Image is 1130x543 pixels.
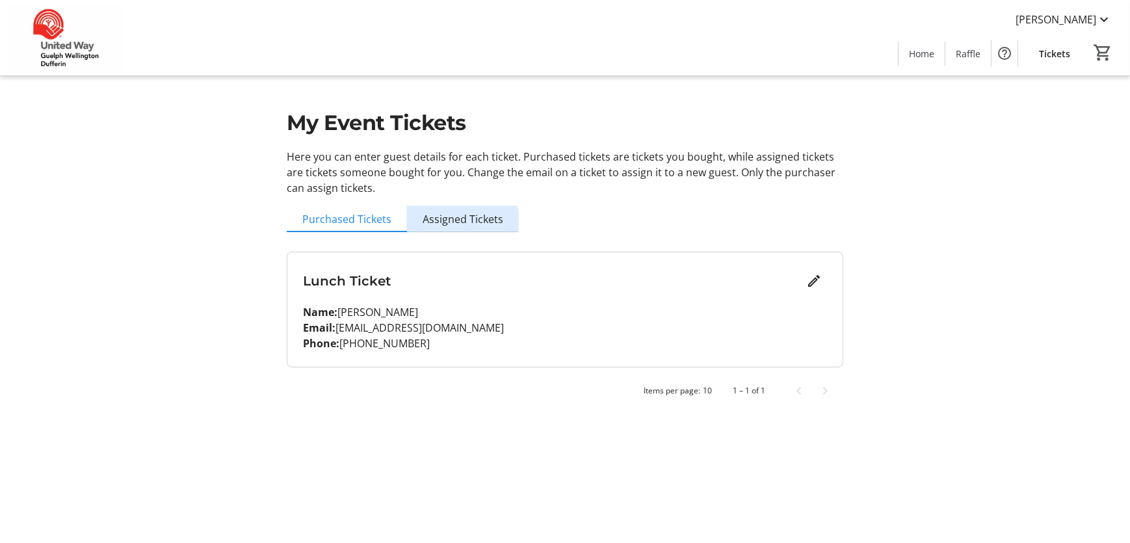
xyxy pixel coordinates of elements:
span: Assigned Tickets [423,214,503,224]
button: Next page [812,378,838,404]
a: Home [899,42,945,66]
a: Tickets [1029,42,1081,66]
p: [PHONE_NUMBER] [303,336,827,351]
button: Previous page [786,378,812,404]
strong: Email: [303,321,335,335]
h1: My Event Tickets [287,107,843,139]
strong: Name: [303,305,337,319]
img: United Way Guelph Wellington Dufferin's Logo [8,5,124,70]
p: [EMAIL_ADDRESS][DOMAIN_NAME] [303,320,827,336]
button: Help [992,40,1018,66]
button: Cart [1091,41,1114,64]
button: Edit [801,268,827,294]
span: Tickets [1039,47,1070,60]
span: Purchased Tickets [302,214,391,224]
span: Raffle [956,47,980,60]
span: Home [909,47,934,60]
p: [PERSON_NAME] [303,304,827,320]
button: [PERSON_NAME] [1005,9,1122,30]
mat-paginator: Select page [287,378,843,404]
strong: Phone: [303,336,339,351]
p: Here you can enter guest details for each ticket. Purchased tickets are tickets you bought, while... [287,149,843,196]
div: 10 [703,385,712,397]
a: Raffle [945,42,991,66]
span: [PERSON_NAME] [1016,12,1096,27]
div: 1 – 1 of 1 [733,385,765,397]
div: Items per page: [644,385,700,397]
h3: Lunch Ticket [303,271,801,291]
